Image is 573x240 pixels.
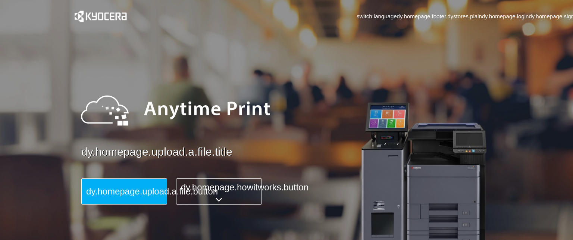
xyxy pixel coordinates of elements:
a: switch.language [357,12,397,20]
span: dy.homepage.upload.a.file.button [86,186,218,196]
a: dy.homepage.upload.a.file.title [81,144,510,160]
button: dy.homepage.upload.a.file.button [81,178,167,205]
button: dy.homepage.howitworks.button [176,178,262,205]
a: dy.homepage.footer.dystores.plain [397,12,482,20]
a: dy.homepage.login [482,12,529,20]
